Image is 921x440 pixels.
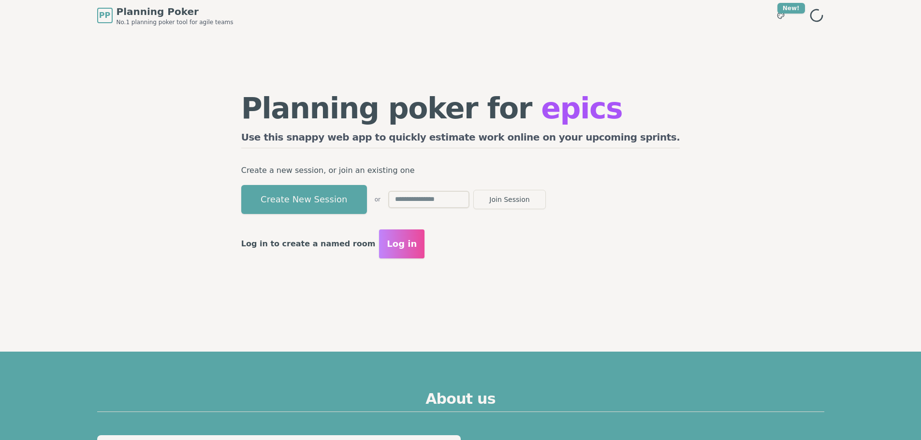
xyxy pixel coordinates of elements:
[772,7,789,24] button: New!
[97,5,234,26] a: PPPlanning PokerNo.1 planning poker tool for agile teams
[541,91,622,125] span: epics
[379,229,424,258] button: Log in
[241,130,680,148] h2: Use this snappy web app to quickly estimate work online on your upcoming sprints.
[777,3,805,14] div: New!
[387,237,417,251] span: Log in
[473,190,546,209] button: Join Session
[375,196,380,203] span: or
[241,94,680,123] h1: Planning poker for
[97,390,824,412] h2: About us
[241,185,367,214] button: Create New Session
[241,237,376,251] p: Log in to create a named room
[117,18,234,26] span: No.1 planning poker tool for agile teams
[99,10,110,21] span: PP
[241,164,680,177] p: Create a new session, or join an existing one
[117,5,234,18] span: Planning Poker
